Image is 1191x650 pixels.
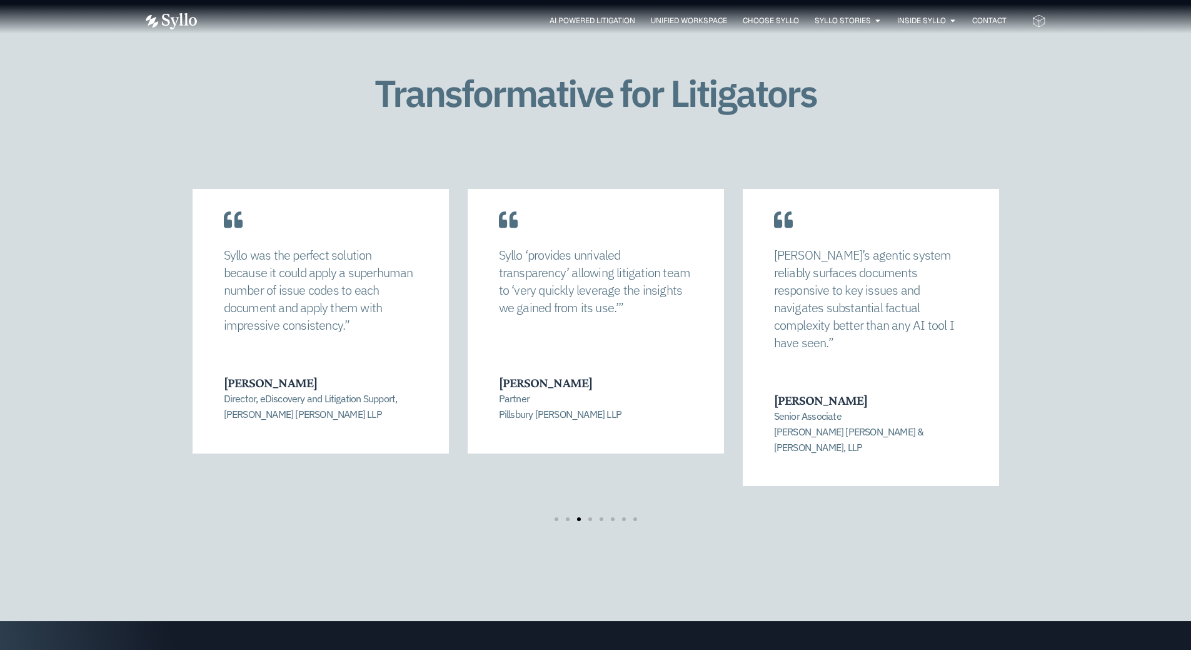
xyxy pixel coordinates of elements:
a: AI Powered Litigation [550,15,635,26]
h3: [PERSON_NAME] [499,375,691,391]
h3: [PERSON_NAME] [774,392,967,409]
h1: Transformative for Litigators [332,73,859,114]
div: 5 / 8 [743,189,999,487]
span: Go to slide 1 [555,517,558,521]
span: Go to slide 5 [600,517,603,521]
img: Vector [146,13,197,29]
span: Go to slide 8 [633,517,637,521]
span: Go to slide 7 [622,517,626,521]
div: Carousel [193,189,999,522]
p: Syllo was the perfect solution because it could apply a superhuman number of issue codes to each ... [224,246,418,334]
a: Contact [972,15,1007,26]
a: Syllo Stories [815,15,871,26]
p: Partner Pillsbury [PERSON_NAME] LLP [499,391,691,422]
span: Go to slide 6 [611,517,615,521]
p: Director, eDiscovery and Litigation Support, [PERSON_NAME] [PERSON_NAME] LLP [224,391,416,422]
div: 4 / 8 [468,189,724,487]
div: 3 / 8 [193,189,449,487]
a: Choose Syllo [743,15,799,26]
h3: [PERSON_NAME] [224,375,416,391]
p: [PERSON_NAME]’s agentic system reliably surfaces documents responsive to key issues and navigates... [774,246,968,352]
p: Senior Associate [PERSON_NAME] [PERSON_NAME] & [PERSON_NAME], LLP [774,409,967,455]
a: Unified Workspace [651,15,727,26]
span: Go to slide 3 [577,517,581,521]
p: Syllo ‘provides unrivaled transparency’ allowing litigation team to ‘very quickly leverage the in... [499,246,693,317]
span: Go to slide 2 [566,517,570,521]
nav: Menu [222,15,1007,27]
a: Inside Syllo [897,15,946,26]
span: Go to slide 4 [588,517,592,521]
div: Menu Toggle [222,15,1007,27]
